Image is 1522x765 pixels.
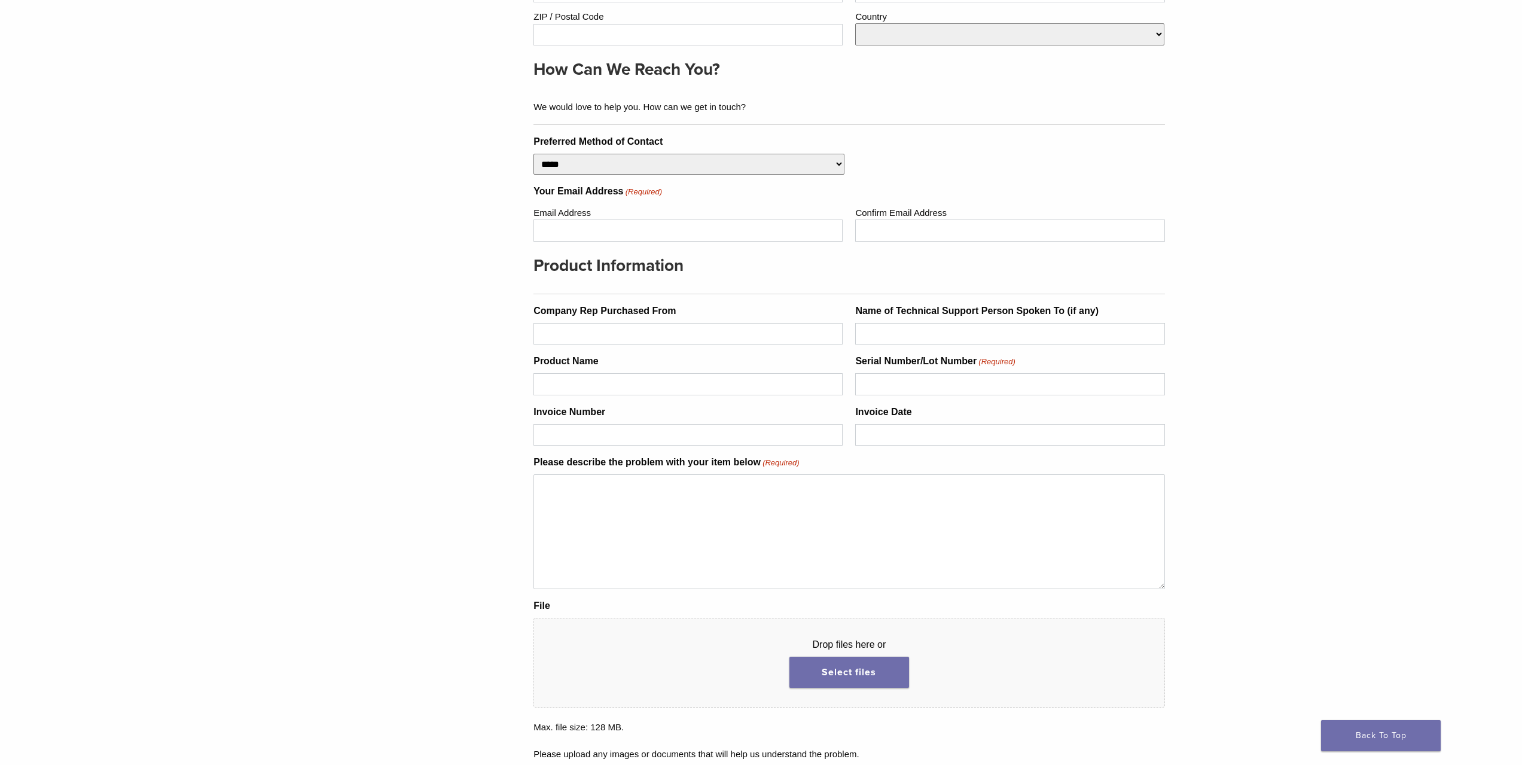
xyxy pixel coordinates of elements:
[762,457,800,469] span: (Required)
[624,186,662,198] span: (Required)
[855,354,1015,368] label: Serial Number/Lot Number
[533,740,1164,761] div: Please upload any images or documents that will help us understand the problem.
[533,135,663,149] label: Preferred Method of Contact
[533,405,605,419] label: Invoice Number
[553,638,1145,652] span: Drop files here or
[533,55,1155,84] h3: How Can We Reach You?
[855,7,1164,24] label: Country
[1321,720,1441,751] a: Back To Top
[978,356,1015,368] span: (Required)
[533,93,1155,114] div: We would love to help you. How can we get in touch?
[533,203,843,220] label: Email Address
[855,203,1164,220] label: Confirm Email Address
[533,7,843,24] label: ZIP / Postal Code
[533,184,1164,199] legend: Your Email Address
[533,251,1155,280] h3: Product Information
[533,599,550,613] label: File
[789,657,909,688] button: select files, file
[855,405,911,419] label: Invoice Date
[533,713,1164,734] span: Max. file size: 128 MB.
[533,354,598,368] label: Product Name
[533,455,799,470] label: Please describe the problem with your item below
[533,304,676,318] label: Company Rep Purchased From
[855,304,1099,318] label: Name of Technical Support Person Spoken To (if any)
